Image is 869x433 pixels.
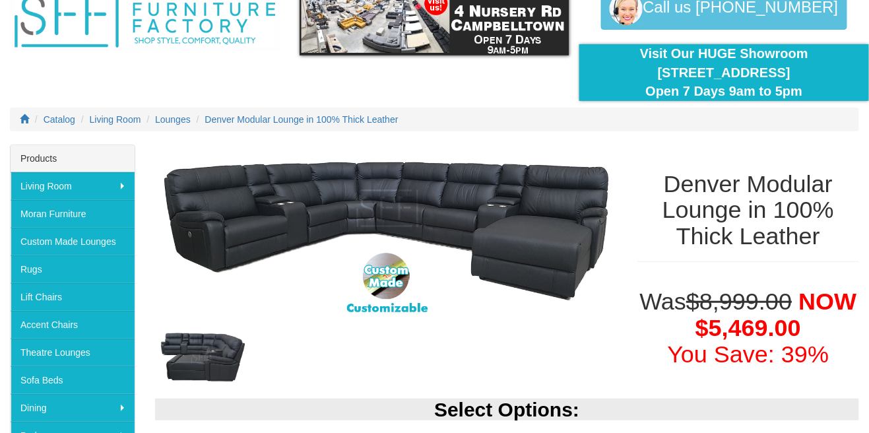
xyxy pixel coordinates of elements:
font: You Save: 39% [668,341,829,368]
a: Living Room [11,172,135,200]
div: Products [11,145,135,172]
a: Theatre Lounges [11,339,135,366]
del: $8,999.00 [686,288,792,315]
a: Lounges [155,114,191,125]
div: Visit Our HUGE Showroom [STREET_ADDRESS] Open 7 Days 9am to 5pm [589,44,859,101]
a: Living Room [90,114,141,125]
a: Sofa Beds [11,366,135,394]
h1: Was [637,288,859,367]
h1: Denver Modular Lounge in 100% Thick Leather [637,171,859,250]
a: Rugs [11,255,135,283]
a: Dining [11,394,135,422]
b: Select Options: [434,399,579,420]
span: NOW $5,469.00 [695,288,857,341]
a: Denver Modular Lounge in 100% Thick Leather [205,114,399,125]
a: Custom Made Lounges [11,228,135,255]
a: Lift Chairs [11,283,135,311]
a: Moran Furniture [11,200,135,228]
a: Catalog [44,114,75,125]
a: Accent Chairs [11,311,135,339]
